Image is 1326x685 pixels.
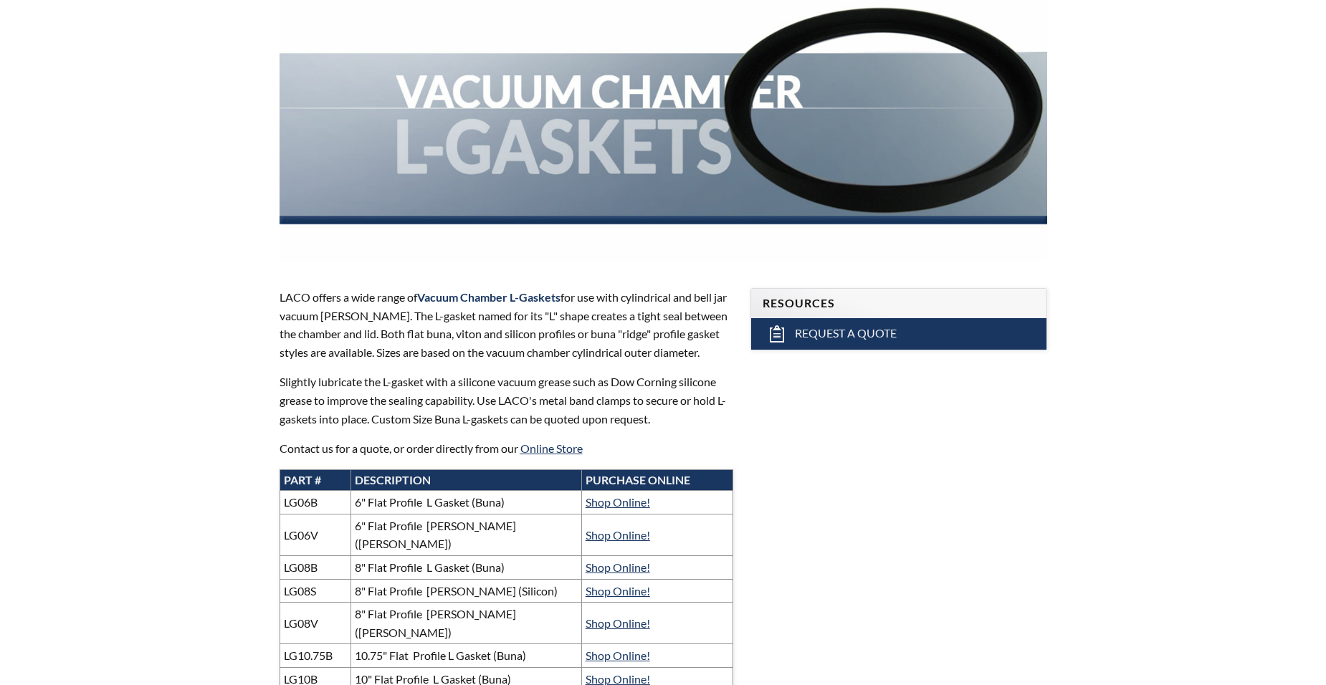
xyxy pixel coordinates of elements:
[520,441,583,455] a: Online Store
[280,644,350,668] td: LG10.75B
[350,514,581,555] td: 6" Flat Profile [PERSON_NAME] ([PERSON_NAME])
[586,560,650,574] a: Shop Online!
[280,514,350,555] td: LG06V
[586,495,650,509] a: Shop Online!
[350,603,581,644] td: 8" Flat Profile [PERSON_NAME] ([PERSON_NAME])
[586,528,650,542] a: Shop Online!
[280,373,733,428] p: Slightly lubricate the L-gasket with a silicone vacuum grease such as Dow Corning silicone grease...
[586,584,650,598] a: Shop Online!
[586,616,650,630] a: Shop Online!
[350,579,581,603] td: 8" Flat Profile [PERSON_NAME] (Silicon)
[417,290,561,304] strong: Vacuum Chamber L-Gaskets
[280,579,350,603] td: LG08S
[350,469,581,490] th: DESCRIPTION
[280,555,350,579] td: LG08B
[795,326,897,341] span: Request a Quote
[350,555,581,579] td: 8" Flat Profile L Gasket (Buna)
[280,439,733,458] p: Contact us for a quote, or order directly from our
[280,288,733,361] p: LACO offers a wide range of for use with cylindrical and bell jar vacuum [PERSON_NAME]. The L-gas...
[280,603,350,644] td: LG08V
[763,296,1035,311] h4: Resources
[284,472,347,488] div: PART #
[581,469,733,490] th: PURCHASE ONLINE
[586,648,650,662] a: Shop Online!
[350,644,581,668] td: 10.75" Flat Profile L Gasket (Buna)
[751,318,1046,350] a: Request a Quote
[280,491,350,514] td: LG06B
[350,491,581,514] td: 6" Flat Profile L Gasket (Buna)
